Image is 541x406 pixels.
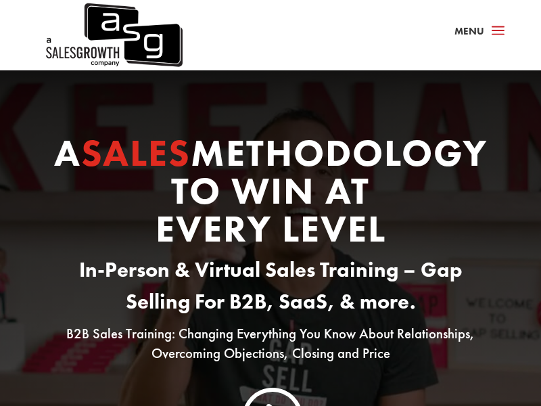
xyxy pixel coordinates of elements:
[488,21,509,41] span: a
[454,24,484,38] span: Menu
[54,134,487,254] h1: A Methodology to Win At Every Level
[54,254,487,324] h3: In-Person & Virtual Sales Training – Gap Selling For B2B, SaaS, & more.
[54,324,487,363] p: B2B Sales Training: Changing Everything You Know About Relationships, Overcoming Objections, Clos...
[81,129,191,177] span: Sales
